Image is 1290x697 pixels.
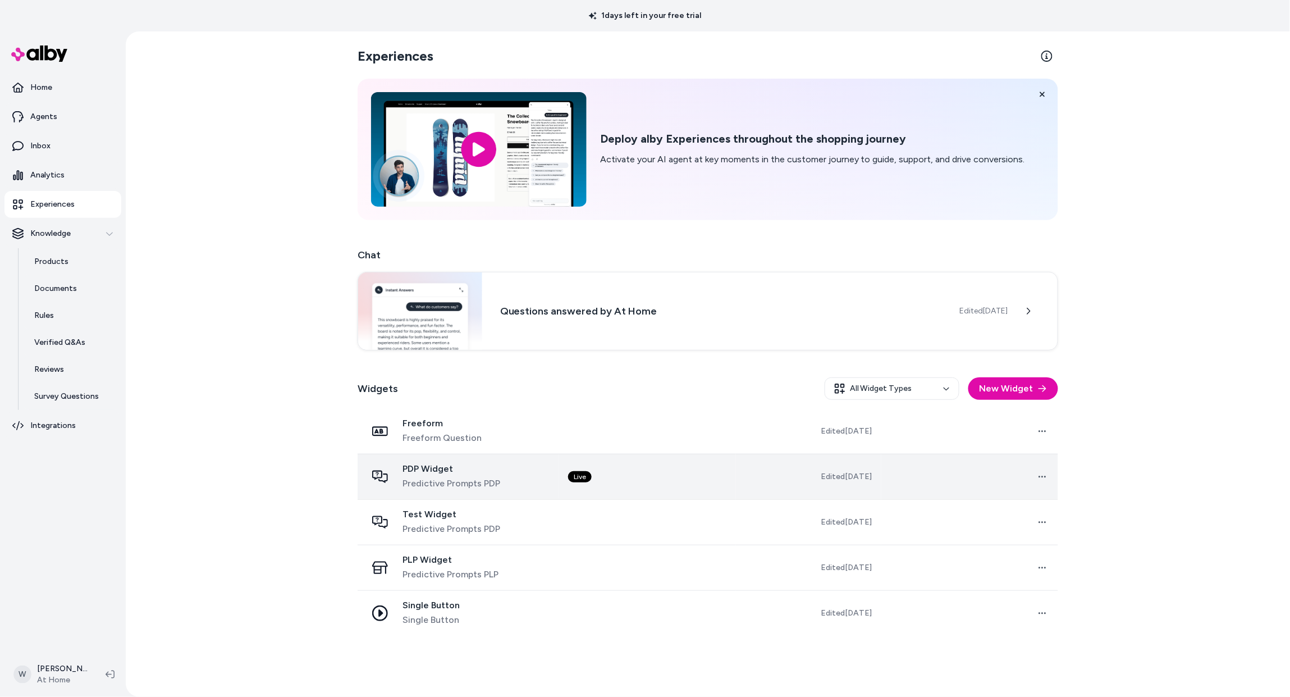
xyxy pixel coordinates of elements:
span: Edited [DATE] [821,608,872,619]
p: Documents [34,283,77,294]
a: Reviews [23,356,121,383]
p: Agents [30,111,57,122]
a: Integrations [4,412,121,439]
span: Edited [DATE] [821,517,872,528]
p: Experiences [30,199,75,210]
p: Inbox [30,140,51,152]
a: Agents [4,103,121,130]
a: Inbox [4,133,121,160]
button: Knowledge [4,220,121,247]
span: Edited [DATE] [821,471,872,482]
span: Predictive Prompts PLP [402,568,498,581]
p: [PERSON_NAME] [37,663,88,675]
span: Edited [DATE] [821,562,872,573]
span: Single Button [402,600,460,611]
span: Freeform [402,418,482,429]
p: Home [30,82,52,93]
a: Home [4,74,121,101]
span: Predictive Prompts PDP [402,477,500,490]
span: Single Button [402,613,460,627]
p: Analytics [30,170,65,181]
h2: Widgets [358,381,398,397]
h2: Deploy alby Experiences throughout the shopping journey [600,132,1025,146]
a: Experiences [4,191,121,218]
span: W [13,666,31,684]
p: Integrations [30,420,76,431]
span: Edited [DATE] [821,426,872,437]
a: Analytics [4,162,121,189]
p: 1 days left in your free trial [582,10,708,21]
span: Edited [DATE] [960,306,1008,317]
button: W[PERSON_NAME]At Home [7,657,97,693]
img: Chat widget [358,272,482,350]
span: At Home [37,675,88,686]
span: PLP Widget [402,554,498,566]
button: New Widget [968,377,1058,400]
a: Chat widgetQuestions answered by At HomeEdited[DATE] [358,272,1058,350]
p: Rules [34,310,54,321]
p: Products [34,256,68,267]
div: Live [568,471,592,482]
a: Products [23,248,121,275]
a: Documents [23,275,121,302]
p: Activate your AI agent at key moments in the customer journey to guide, support, and drive conver... [600,153,1025,166]
p: Survey Questions [34,391,99,402]
p: Knowledge [30,228,71,239]
button: All Widget Types [825,377,959,400]
a: Verified Q&As [23,329,121,356]
p: Reviews [34,364,64,375]
p: Verified Q&As [34,337,85,348]
h2: Chat [358,247,1058,263]
span: PDP Widget [402,463,500,475]
span: Test Widget [402,509,500,520]
h3: Questions answered by At Home [500,303,942,319]
img: alby Logo [11,45,67,62]
span: Freeform Question [402,431,482,445]
span: Predictive Prompts PDP [402,522,500,536]
a: Rules [23,302,121,329]
a: Survey Questions [23,383,121,410]
h2: Experiences [358,47,433,65]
